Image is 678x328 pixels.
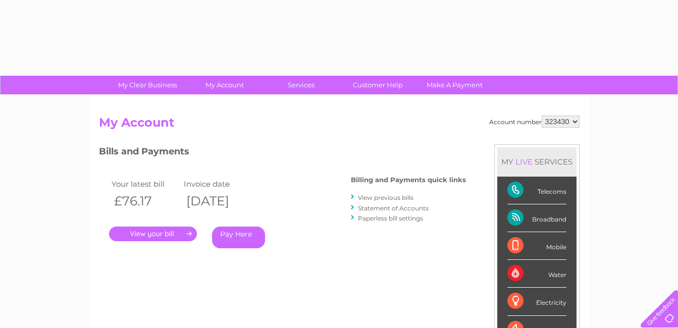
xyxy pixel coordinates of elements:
div: Telecoms [507,177,566,204]
div: Water [507,260,566,288]
a: My Clear Business [106,76,189,94]
a: Statement of Accounts [358,204,429,212]
a: Paperless bill settings [358,214,423,222]
td: Invoice date [181,177,254,191]
a: Pay Here [212,227,265,248]
th: [DATE] [181,191,254,211]
a: My Account [183,76,266,94]
th: £76.17 [109,191,182,211]
h4: Billing and Payments quick links [351,176,466,184]
a: Make A Payment [413,76,496,94]
a: . [109,227,197,241]
a: Services [259,76,343,94]
td: Your latest bill [109,177,182,191]
div: Electricity [507,288,566,315]
div: Broadband [507,204,566,232]
div: Mobile [507,232,566,260]
h3: Bills and Payments [99,144,466,162]
a: View previous bills [358,194,413,201]
div: LIVE [513,157,535,167]
div: Account number [489,116,580,128]
div: MY SERVICES [497,147,577,176]
a: Customer Help [336,76,420,94]
h2: My Account [99,116,580,135]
